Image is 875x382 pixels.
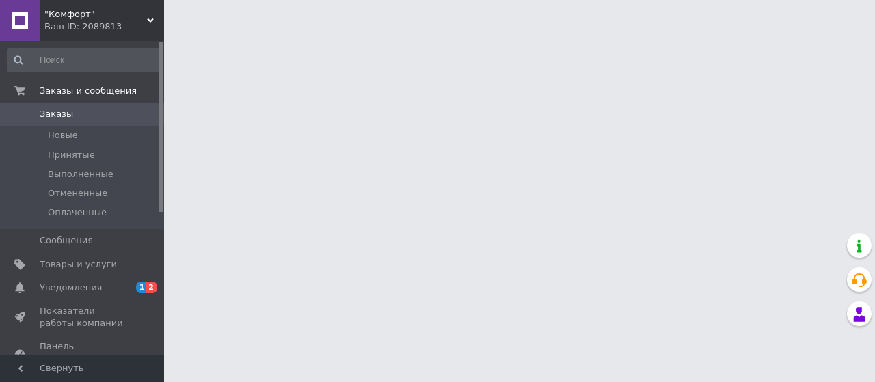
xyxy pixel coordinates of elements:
[48,129,78,141] span: Новые
[40,85,137,97] span: Заказы и сообщения
[40,234,93,247] span: Сообщения
[146,282,157,293] span: 2
[40,340,126,365] span: Панель управления
[40,305,126,329] span: Показатели работы компании
[40,282,102,294] span: Уведомления
[48,149,95,161] span: Принятые
[48,206,107,219] span: Оплаченные
[136,282,147,293] span: 1
[44,8,147,21] span: "Комфорт"
[44,21,164,33] div: Ваш ID: 2089813
[48,168,113,180] span: Выполненные
[40,258,117,271] span: Товары и услуги
[48,187,107,200] span: Отмененные
[7,48,161,72] input: Поиск
[40,108,73,120] span: Заказы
